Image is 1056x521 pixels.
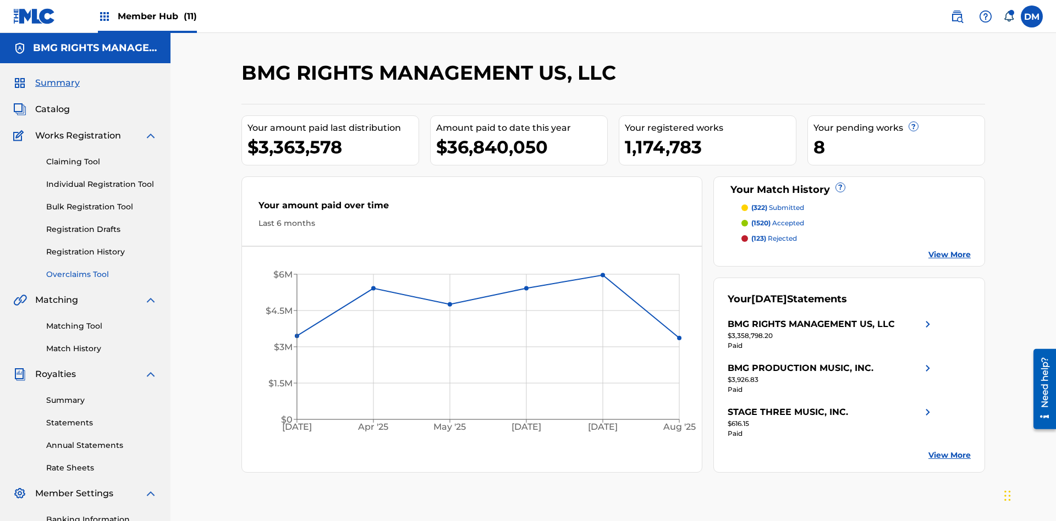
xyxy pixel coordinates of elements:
a: Individual Registration Tool [46,179,157,190]
a: Matching Tool [46,320,157,332]
div: BMG RIGHTS MANAGEMENT US, LLC [728,318,895,331]
span: Summary [35,76,80,90]
a: Claiming Tool [46,156,157,168]
span: (123) [751,234,766,242]
p: submitted [751,203,804,213]
tspan: Apr '25 [358,422,389,433]
iframe: Chat Widget [1001,468,1056,521]
a: Rate Sheets [46,462,157,474]
p: rejected [751,234,797,243]
a: Overclaims Tool [46,269,157,280]
div: Your pending works [813,121,985,135]
tspan: $4.5M [266,306,293,316]
a: Annual Statements [46,440,157,451]
img: expand [144,368,157,381]
img: right chevron icon [921,406,934,419]
a: Registration Drafts [46,224,157,235]
tspan: $3M [274,342,293,352]
div: User Menu [1021,5,1043,27]
img: Summary [13,76,26,90]
div: $616.15 [728,419,934,429]
img: Accounts [13,42,26,55]
a: SummarySummary [13,76,80,90]
a: BMG RIGHTS MANAGEMENT US, LLCright chevron icon$3,358,798.20Paid [728,318,934,351]
a: (123) rejected [741,234,971,243]
a: (1520) accepted [741,218,971,228]
div: Help [975,5,997,27]
div: Amount paid to date this year [436,121,607,135]
tspan: [DATE] [512,422,542,433]
img: right chevron icon [921,362,934,375]
p: accepted [751,218,804,228]
div: $3,926.83 [728,375,934,385]
div: Drag [1004,479,1011,512]
div: Your Match History [728,182,971,197]
tspan: $0 [281,414,293,425]
tspan: May '25 [434,422,466,433]
span: (1520) [751,219,771,227]
img: expand [144,487,157,500]
div: 8 [813,135,985,159]
span: (322) [751,203,767,212]
a: View More [928,450,971,461]
a: STAGE THREE MUSIC, INC.right chevron icon$616.15Paid [728,406,934,439]
a: View More [928,249,971,260]
img: expand [144,129,157,142]
a: Public Search [946,5,968,27]
a: Match History [46,343,157,354]
a: Statements [46,417,157,429]
div: Your Statements [728,292,847,307]
div: Paid [728,385,934,395]
span: Matching [35,293,78,307]
a: Bulk Registration Tool [46,201,157,213]
img: expand [144,293,157,307]
img: MLC Logo [13,8,56,24]
span: Member Hub [118,10,197,23]
img: Top Rightsholders [98,10,111,23]
img: help [979,10,992,23]
img: Royalties [13,368,26,381]
a: Summary [46,395,157,406]
iframe: Resource Center [1025,345,1056,435]
div: $36,840,050 [436,135,607,159]
div: Your amount paid over time [258,199,685,218]
div: Last 6 months [258,218,685,229]
tspan: Aug '25 [663,422,696,433]
div: Your amount paid last distribution [248,121,419,135]
a: BMG PRODUCTION MUSIC, INC.right chevron icon$3,926.83Paid [728,362,934,395]
span: Member Settings [35,487,113,500]
tspan: $1.5M [268,378,293,389]
span: Catalog [35,103,70,116]
tspan: $6M [273,269,293,280]
tspan: [DATE] [588,422,618,433]
h5: BMG RIGHTS MANAGEMENT US, LLC [33,42,157,54]
img: right chevron icon [921,318,934,331]
span: ? [836,183,845,192]
div: Notifications [1003,11,1014,22]
img: Catalog [13,103,26,116]
div: Your registered works [625,121,796,135]
div: BMG PRODUCTION MUSIC, INC. [728,362,873,375]
div: $3,358,798.20 [728,331,934,341]
img: Works Registration [13,129,28,142]
div: Paid [728,341,934,351]
span: Royalties [35,368,76,381]
img: search [950,10,964,23]
a: (322) submitted [741,203,971,213]
h2: BMG RIGHTS MANAGEMENT US, LLC [241,60,621,85]
div: STAGE THREE MUSIC, INC. [728,406,848,419]
div: 1,174,783 [625,135,796,159]
tspan: [DATE] [282,422,312,433]
div: Paid [728,429,934,439]
span: ? [909,122,918,131]
a: CatalogCatalog [13,103,70,116]
img: Matching [13,293,27,307]
a: Registration History [46,246,157,258]
img: Member Settings [13,487,26,500]
span: Works Registration [35,129,121,142]
span: [DATE] [751,293,787,305]
div: $3,363,578 [248,135,419,159]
